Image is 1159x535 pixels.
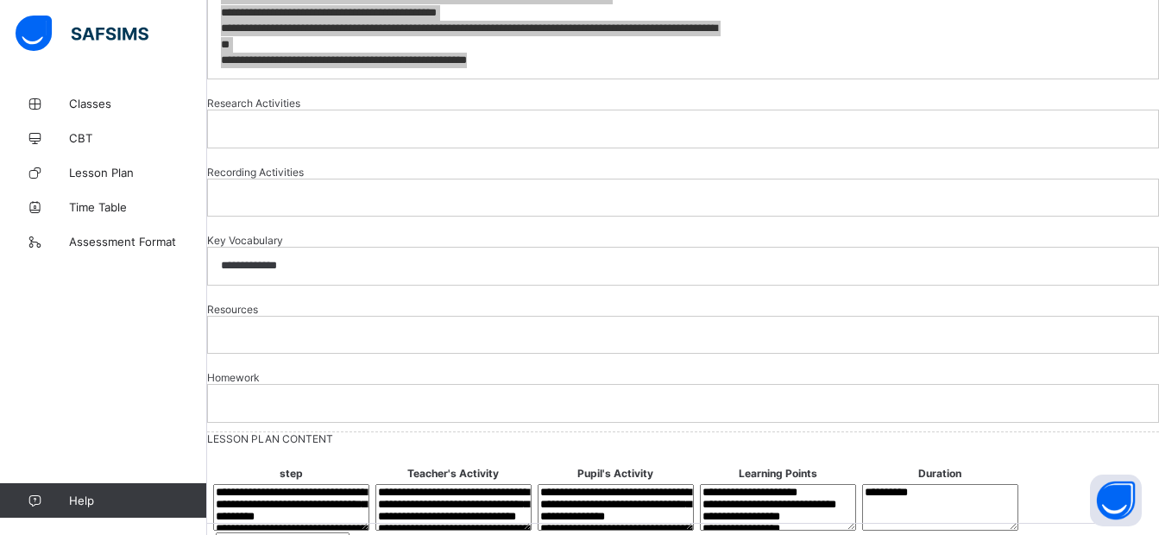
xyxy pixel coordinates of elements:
span: Recording Activities [207,157,304,187]
span: Assessment Format [69,235,207,249]
th: Duration [860,466,1020,481]
th: Teacher's Activity [373,466,533,481]
span: CBT [69,131,207,145]
span: Homework [207,362,260,393]
span: Help [69,494,206,507]
th: Pupil's Activity [535,466,696,481]
span: Resources [207,294,258,324]
span: Time Table [69,200,207,214]
th: step [211,466,371,481]
span: LESSON PLAN CONTENT [207,432,333,445]
span: Classes [69,97,207,110]
span: Research Activities [207,88,300,118]
th: Learning Points [697,466,858,481]
span: Lesson Plan [69,166,207,179]
img: safsims [16,16,148,52]
button: Open asap [1090,475,1142,526]
span: Key Vocabulary [207,225,283,255]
